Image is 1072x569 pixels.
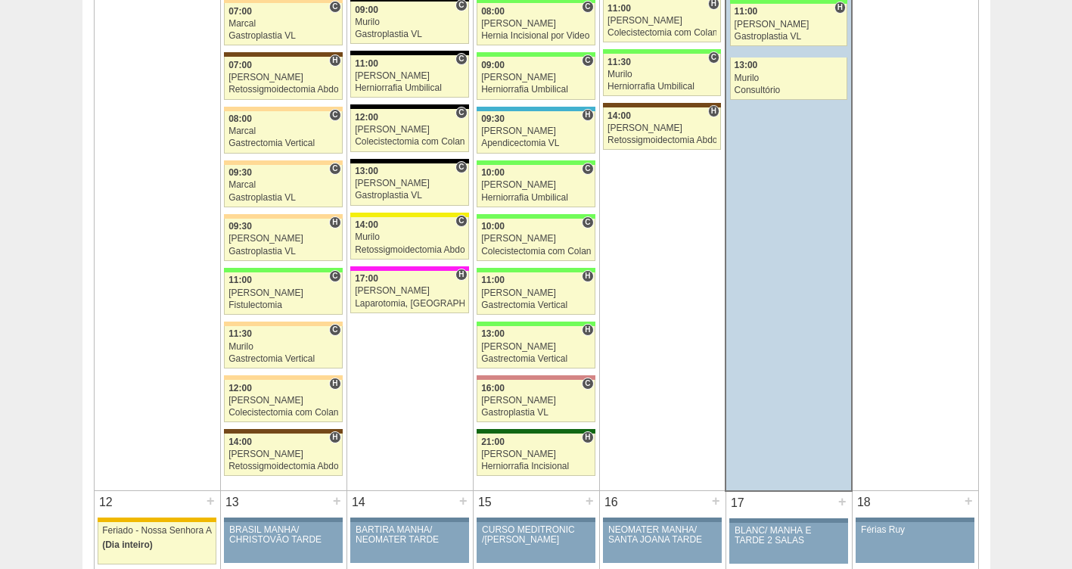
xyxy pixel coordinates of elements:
div: Key: Santa Helena [477,375,595,380]
span: Hospital [582,270,593,282]
div: [PERSON_NAME] [735,20,844,30]
div: 17 [726,492,750,515]
a: BRASIL MANHÃ/ CHRISTOVÃO TARDE [224,522,342,563]
span: 21:00 [481,437,505,447]
span: Consultório [708,51,719,64]
div: Gastroplastia VL [735,32,844,42]
div: [PERSON_NAME] [481,126,591,136]
div: Gastroplastia VL [228,31,338,41]
div: BLANC/ MANHÃ E TARDE 2 SALAS [735,526,843,546]
span: 11:00 [355,58,378,69]
a: C 14:00 Murilo Retossigmoidectomia Abdominal VL [350,217,468,260]
div: [PERSON_NAME] [228,234,338,244]
div: Key: Santa Joana [224,52,342,57]
div: Key: Aviso [856,518,974,522]
div: 15 [474,491,497,514]
div: Key: Pro Matre [350,266,468,271]
div: Gastrectomia Vertical [481,354,591,364]
span: Hospital [582,109,593,121]
span: (Dia inteiro) [102,539,153,550]
span: 11:30 [607,57,631,67]
div: Marcal [228,180,338,190]
div: [PERSON_NAME] [481,73,591,82]
a: H 13:00 [PERSON_NAME] Gastrectomia Vertical [477,326,595,368]
div: Key: Aviso [729,518,847,523]
div: Key: Aviso [224,518,342,522]
span: Consultório [329,270,340,282]
span: 09:30 [481,113,505,124]
div: [PERSON_NAME] [481,19,591,29]
a: C 13:00 [PERSON_NAME] Gastroplastia VL [350,163,468,206]
span: 13:00 [481,328,505,339]
span: Hospital [329,378,340,390]
a: H 11:00 [PERSON_NAME] Gastroplastia VL [730,4,847,46]
div: Key: Brasil [224,268,342,272]
a: H 07:00 [PERSON_NAME] Retossigmoidectomia Abdominal VL [224,57,342,99]
div: Key: Brasil [477,268,595,272]
span: 11:00 [735,6,758,17]
a: H 14:00 [PERSON_NAME] Retossigmoidectomia Abdominal VL [224,434,342,476]
a: NEOMATER MANHÃ/ SANTA JOANA TARDE [603,522,721,563]
div: Retossigmoidectomia Abdominal VL [607,135,716,145]
div: Gastroplastia VL [481,408,591,418]
div: Herniorrafia Umbilical [607,82,716,92]
span: Hospital [834,2,846,14]
a: H 21:00 [PERSON_NAME] Herniorrafia Incisional [477,434,595,476]
span: Consultório [582,54,593,67]
div: Key: Bartira [224,160,342,165]
div: Key: Bartira [224,375,342,380]
div: Key: Brasil [477,52,595,57]
div: [PERSON_NAME] [355,179,465,188]
div: [PERSON_NAME] [481,234,591,244]
span: Consultório [329,109,340,121]
a: C 09:30 Marcal Gastroplastia VL [224,165,342,207]
div: BARTIRA MANHÃ/ NEOMATER TARDE [356,525,464,545]
div: Key: Bartira [224,322,342,326]
div: Férias Ruy [861,525,969,535]
span: Consultório [329,163,340,175]
div: Key: Aviso [603,518,721,522]
div: [PERSON_NAME] [481,288,591,298]
span: 07:00 [228,60,252,70]
span: Consultório [329,324,340,336]
a: BARTIRA MANHÃ/ NEOMATER TARDE [350,522,468,563]
div: Gastrectomia Vertical [481,300,591,310]
span: Consultório [582,216,593,229]
div: [PERSON_NAME] [355,125,465,135]
a: C 08:00 Marcal Gastrectomia Vertical [224,111,342,154]
div: [PERSON_NAME] [481,180,591,190]
div: Marcal [228,126,338,136]
div: Apendicectomia VL [481,138,591,148]
span: 14:00 [607,110,631,121]
div: Key: Santa Joana [224,429,342,434]
a: 13:00 Murilo Consultório [730,58,847,100]
div: Colecistectomia com Colangiografia VL [355,137,465,147]
div: [PERSON_NAME] [355,286,465,296]
div: 12 [95,491,118,514]
a: Férias Ruy [856,522,974,563]
div: Key: Feriado [98,518,216,522]
div: 13 [221,491,244,514]
a: C 08:00 [PERSON_NAME] Hernia Incisional por Video [477,3,595,45]
div: Retossigmoidectomia Abdominal VL [228,85,338,95]
div: NEOMATER MANHÃ/ SANTA JOANA TARDE [608,525,716,545]
div: Key: Aviso [477,518,595,522]
span: 07:00 [228,6,252,17]
span: 14:00 [228,437,252,447]
span: 09:30 [228,167,252,178]
div: + [204,491,217,511]
a: H 11:00 [PERSON_NAME] Gastrectomia Vertical [477,272,595,315]
div: Colecistectomia com Colangiografia VL [481,247,591,257]
div: Marcal [228,19,338,29]
span: Consultório [329,1,340,13]
div: Hernia Incisional por Video [481,31,591,41]
div: + [583,491,596,511]
div: Gastroplastia VL [228,193,338,203]
div: + [457,491,470,511]
div: Murilo [228,342,338,352]
a: H 17:00 [PERSON_NAME] Laparotomia, [GEOGRAPHIC_DATA], Drenagem, Bridas VL [350,271,468,313]
div: Key: Brasil [477,214,595,219]
span: Consultório [582,163,593,175]
a: C 10:00 [PERSON_NAME] Herniorrafia Umbilical [477,165,595,207]
div: [PERSON_NAME] [607,123,716,133]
